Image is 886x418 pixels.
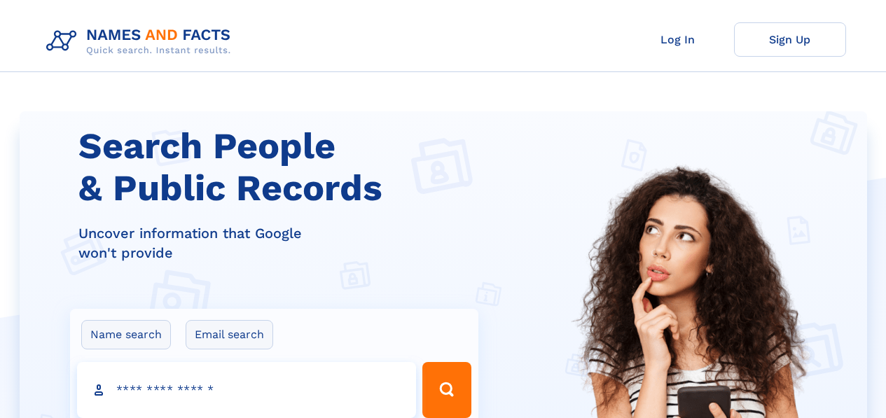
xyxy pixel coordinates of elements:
[78,223,487,263] div: Uncover information that Google won't provide
[186,320,273,349] label: Email search
[81,320,171,349] label: Name search
[77,362,416,418] input: search input
[734,22,846,57] a: Sign Up
[422,362,471,418] button: Search Button
[78,125,487,209] h1: Search People & Public Records
[622,22,734,57] a: Log In
[41,22,242,60] img: Logo Names and Facts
